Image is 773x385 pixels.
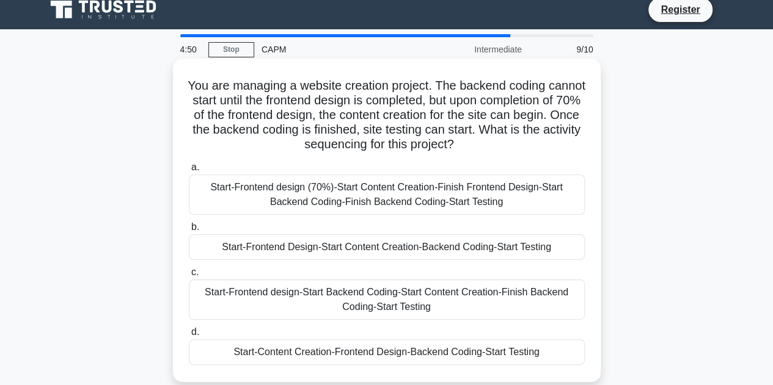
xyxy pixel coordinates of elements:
[191,267,199,277] span: c.
[189,279,585,320] div: Start-Frontend design-Start Backend Coding-Start Content Creation-Finish Backend Coding-Start Tes...
[189,339,585,365] div: Start-Content Creation-Frontend Design-Backend Coding-Start Testing
[208,42,254,57] a: Stop
[188,78,586,153] h5: You are managing a website creation project. The backend coding cannot start until the frontend d...
[529,37,601,62] div: 9/10
[653,2,707,17] a: Register
[189,175,585,215] div: Start-Frontend design (70%)-Start Content Creation-Finish Frontend Design-Start Backend Coding-Fi...
[191,162,199,172] span: a.
[189,234,585,260] div: Start-Frontend Design-Start Content Creation-Backend Coding-Start Testing
[422,37,529,62] div: Intermediate
[191,326,199,337] span: d.
[191,221,199,232] span: b.
[254,37,422,62] div: CAPM
[173,37,208,62] div: 4:50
